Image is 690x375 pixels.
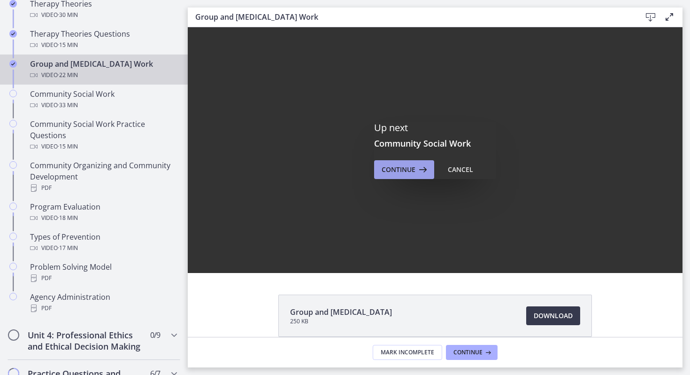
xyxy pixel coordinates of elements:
[30,160,176,194] div: Community Organizing and Community Development
[382,164,415,175] span: Continue
[28,329,142,352] h2: Unit 4: Professional Ethics and Ethical Decision Making
[30,28,176,51] div: Therapy Theories Questions
[448,164,473,175] div: Cancel
[30,182,176,194] div: PDF
[290,318,392,325] span: 250 KB
[30,201,176,224] div: Program Evaluation
[373,345,442,360] button: Mark Incomplete
[150,329,160,341] span: 0 / 9
[30,39,176,51] div: Video
[9,30,17,38] i: Completed
[30,261,176,284] div: Problem Solving Model
[440,160,481,179] button: Cancel
[30,118,176,152] div: Community Social Work Practice Questions
[30,141,176,152] div: Video
[534,310,573,321] span: Download
[58,39,78,51] span: · 15 min
[30,231,176,254] div: Types of Prevention
[58,141,78,152] span: · 15 min
[374,138,496,149] h3: Community Social Work
[30,273,176,284] div: PDF
[30,70,176,81] div: Video
[58,9,78,21] span: · 30 min
[381,349,434,356] span: Mark Incomplete
[446,345,498,360] button: Continue
[9,60,17,68] i: Completed
[58,100,78,111] span: · 33 min
[374,122,496,134] p: Up next
[30,58,176,81] div: Group and [MEDICAL_DATA] Work
[30,212,176,224] div: Video
[58,70,78,81] span: · 22 min
[30,100,176,111] div: Video
[30,303,176,314] div: PDF
[30,242,176,254] div: Video
[195,11,626,23] h3: Group and [MEDICAL_DATA] Work
[30,9,176,21] div: Video
[30,291,176,314] div: Agency Administration
[290,306,392,318] span: Group and [MEDICAL_DATA]
[453,349,483,356] span: Continue
[58,242,78,254] span: · 17 min
[30,88,176,111] div: Community Social Work
[374,160,434,179] button: Continue
[526,306,580,325] a: Download
[58,212,78,224] span: · 18 min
